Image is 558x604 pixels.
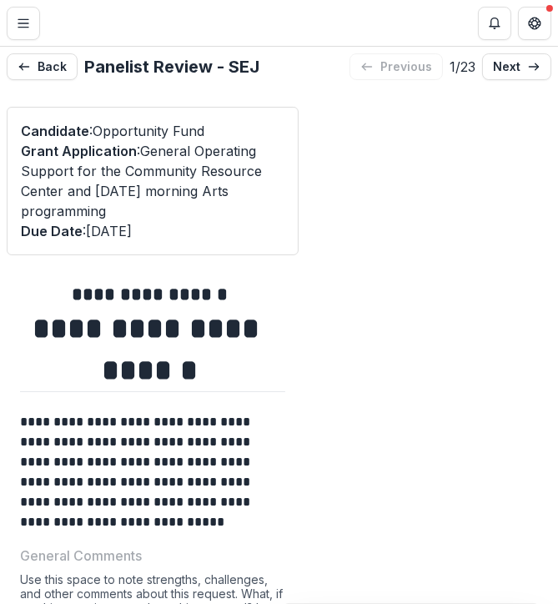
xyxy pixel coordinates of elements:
[21,223,83,239] span: Due Date
[518,7,551,40] button: Get Help
[21,123,89,139] span: Candidate
[7,53,78,80] button: Back
[380,60,432,74] p: previous
[7,7,40,40] button: Toggle Menu
[450,57,475,77] p: 1 / 23
[478,7,511,40] button: Notifications
[493,60,520,74] p: next
[20,546,142,566] p: General Comments
[84,57,259,77] h2: Panelist Review - SEJ
[21,121,284,141] p: : Opportunity Fund
[349,53,443,80] button: previous
[21,221,284,241] p: : [DATE]
[482,53,551,80] a: next
[21,143,137,159] span: Grant Application
[21,141,284,221] p: : General Operating Support for the Community Resource Center and [DATE] morning Arts programming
